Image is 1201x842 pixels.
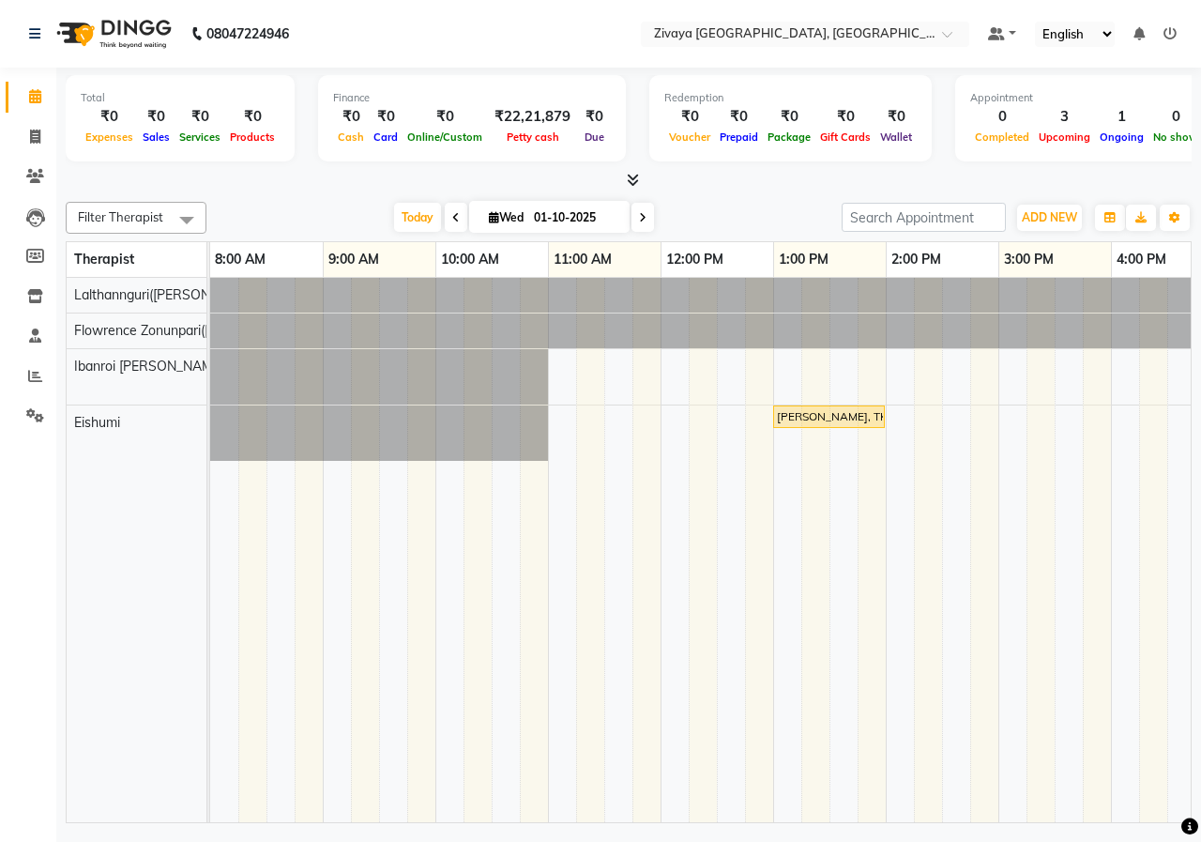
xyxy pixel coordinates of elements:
span: Petty cash [502,130,564,144]
span: Today [394,203,441,232]
span: Wallet [875,130,917,144]
div: ₹0 [578,106,611,128]
div: Redemption [664,90,917,106]
input: Search Appointment [842,203,1006,232]
div: ₹0 [81,106,138,128]
span: Due [580,130,609,144]
span: Package [763,130,815,144]
div: ₹0 [175,106,225,128]
a: 10:00 AM [436,246,504,273]
a: 11:00 AM [549,246,616,273]
span: Completed [970,130,1034,144]
span: Upcoming [1034,130,1095,144]
div: ₹0 [664,106,715,128]
span: Therapist [74,251,134,268]
span: Products [225,130,280,144]
span: Filter Therapist [78,209,163,224]
span: Online/Custom [403,130,487,144]
div: ₹0 [815,106,875,128]
div: ₹22,21,879 [487,106,578,128]
div: ₹0 [369,106,403,128]
span: Services [175,130,225,144]
button: ADD NEW [1017,205,1082,231]
a: 2:00 PM [887,246,946,273]
a: 9:00 AM [324,246,384,273]
span: ADD NEW [1022,210,1077,224]
span: Voucher [664,130,715,144]
span: Eishumi [74,414,120,431]
span: Sales [138,130,175,144]
a: 1:00 PM [774,246,833,273]
b: 08047224946 [206,8,289,60]
div: 3 [1034,106,1095,128]
div: 0 [970,106,1034,128]
div: ₹0 [138,106,175,128]
span: Ibanroi [PERSON_NAME] [74,358,224,375]
span: Expenses [81,130,138,144]
div: ₹0 [875,106,917,128]
div: ₹0 [403,106,487,128]
a: 3:00 PM [999,246,1058,273]
input: 2025-10-01 [528,204,622,232]
span: Card [369,130,403,144]
a: 8:00 AM [210,246,270,273]
span: Prepaid [715,130,763,144]
a: 12:00 PM [661,246,728,273]
span: Cash [333,130,369,144]
div: 1 [1095,106,1148,128]
div: Total [81,90,280,106]
span: Wed [484,210,528,224]
div: ₹0 [225,106,280,128]
div: ₹0 [715,106,763,128]
div: ₹0 [763,106,815,128]
span: Flowrence Zonunpari([PERSON_NAME]) [74,322,313,339]
span: Ongoing [1095,130,1148,144]
span: Lalthannguri([PERSON_NAME]) [74,286,262,303]
div: ₹0 [333,106,369,128]
img: logo [48,8,176,60]
span: Gift Cards [815,130,875,144]
a: 4:00 PM [1112,246,1171,273]
div: [PERSON_NAME], TK01, 01:00 PM-02:00 PM, Javanese Pampering - 60 Mins [775,408,883,425]
div: Finance [333,90,611,106]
